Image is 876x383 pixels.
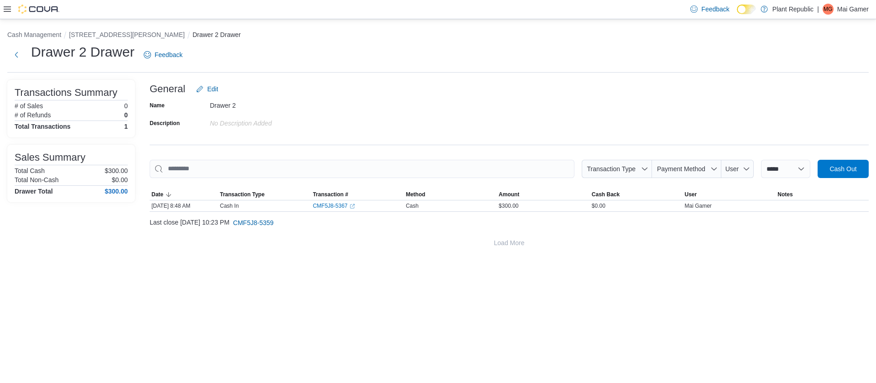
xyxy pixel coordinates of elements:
[311,189,404,200] button: Transaction #
[829,164,856,173] span: Cash Out
[590,189,683,200] button: Cash Back
[220,191,265,198] span: Transaction Type
[499,202,518,210] span: $300.00
[587,165,636,173] span: Transaction Type
[150,120,180,127] label: Description
[721,160,754,178] button: User
[701,5,729,14] span: Feedback
[582,160,652,178] button: Transaction Type
[140,46,186,64] a: Feedback
[155,50,182,59] span: Feedback
[685,202,712,210] span: Mai Gamer
[657,165,705,173] span: Payment Method
[725,165,739,173] span: User
[823,4,834,15] div: Mai Gamer
[494,238,525,247] span: Load More
[124,111,128,119] p: 0
[685,191,697,198] span: User
[193,31,241,38] button: Drawer 2 Drawer
[406,202,418,210] span: Cash
[151,191,163,198] span: Date
[112,176,128,184] p: $0.00
[499,191,519,198] span: Amount
[818,160,869,178] button: Cash Out
[497,189,590,200] button: Amount
[313,191,348,198] span: Transaction #
[104,167,128,174] p: $300.00
[150,84,185,94] h3: General
[7,31,61,38] button: Cash Management
[590,200,683,211] div: $0.00
[15,152,85,163] h3: Sales Summary
[150,234,869,252] button: Load More
[817,4,819,15] p: |
[7,46,26,64] button: Next
[124,102,128,110] p: 0
[777,191,793,198] span: Notes
[737,5,756,14] input: Dark Mode
[218,189,311,200] button: Transaction Type
[824,4,832,15] span: MG
[7,30,869,41] nav: An example of EuiBreadcrumbs
[652,160,721,178] button: Payment Method
[683,189,776,200] button: User
[193,80,222,98] button: Edit
[210,116,332,127] div: No Description added
[772,4,813,15] p: Plant Republic
[150,189,218,200] button: Date
[837,4,869,15] p: Mai Gamer
[313,202,355,210] a: CMF5J8-5367External link
[150,214,869,232] div: Last close [DATE] 10:23 PM
[349,204,355,209] svg: External link
[150,102,165,109] label: Name
[406,191,425,198] span: Method
[15,176,59,184] h6: Total Non-Cash
[15,123,71,130] h4: Total Transactions
[592,191,620,198] span: Cash Back
[15,111,51,119] h6: # of Refunds
[207,84,218,94] span: Edit
[229,214,277,232] button: CMF5J8-5359
[15,102,43,110] h6: # of Sales
[15,87,117,98] h3: Transactions Summary
[15,167,45,174] h6: Total Cash
[404,189,497,200] button: Method
[31,43,135,61] h1: Drawer 2 Drawer
[150,200,218,211] div: [DATE] 8:48 AM
[776,189,869,200] button: Notes
[220,202,239,210] p: Cash In
[124,123,128,130] h4: 1
[18,5,59,14] img: Cova
[233,218,274,227] span: CMF5J8-5359
[210,98,332,109] div: Drawer 2
[15,188,53,195] h4: Drawer Total
[150,160,574,178] input: This is a search bar. As you type, the results lower in the page will automatically filter.
[69,31,185,38] button: [STREET_ADDRESS][PERSON_NAME]
[104,188,128,195] h4: $300.00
